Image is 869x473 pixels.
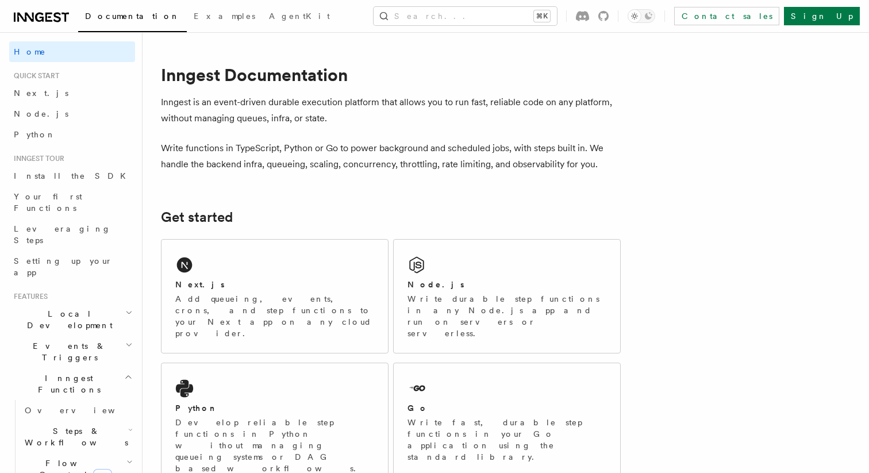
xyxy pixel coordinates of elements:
[407,279,464,290] h2: Node.js
[14,46,46,57] span: Home
[14,192,82,213] span: Your first Functions
[262,3,337,31] a: AgentKit
[175,279,225,290] h2: Next.js
[9,103,135,124] a: Node.js
[20,400,135,421] a: Overview
[161,94,621,126] p: Inngest is an event-driven durable execution platform that allows you to run fast, reliable code ...
[628,9,655,23] button: Toggle dark mode
[9,292,48,301] span: Features
[9,124,135,145] a: Python
[161,140,621,172] p: Write functions in TypeScript, Python or Go to power background and scheduled jobs, with steps bu...
[194,11,255,21] span: Examples
[14,130,56,139] span: Python
[9,218,135,251] a: Leveraging Steps
[14,171,133,180] span: Install the SDK
[407,293,606,339] p: Write durable step functions in any Node.js app and run on servers or serverless.
[20,425,128,448] span: Steps & Workflows
[9,154,64,163] span: Inngest tour
[9,308,125,331] span: Local Development
[9,83,135,103] a: Next.js
[9,71,59,80] span: Quick start
[161,64,621,85] h1: Inngest Documentation
[9,41,135,62] a: Home
[161,239,389,353] a: Next.jsAdd queueing, events, crons, and step functions to your Next app on any cloud provider.
[9,251,135,283] a: Setting up your app
[20,421,135,453] button: Steps & Workflows
[78,3,187,32] a: Documentation
[14,109,68,118] span: Node.js
[9,340,125,363] span: Events & Triggers
[393,239,621,353] a: Node.jsWrite durable step functions in any Node.js app and run on servers or serverless.
[187,3,262,31] a: Examples
[269,11,330,21] span: AgentKit
[14,224,111,245] span: Leveraging Steps
[9,186,135,218] a: Your first Functions
[9,372,124,395] span: Inngest Functions
[9,303,135,336] button: Local Development
[407,417,606,463] p: Write fast, durable step functions in your Go application using the standard library.
[674,7,779,25] a: Contact sales
[25,406,143,415] span: Overview
[407,402,428,414] h2: Go
[14,89,68,98] span: Next.js
[374,7,557,25] button: Search...⌘K
[9,368,135,400] button: Inngest Functions
[14,256,113,277] span: Setting up your app
[9,336,135,368] button: Events & Triggers
[9,166,135,186] a: Install the SDK
[534,10,550,22] kbd: ⌘K
[175,293,374,339] p: Add queueing, events, crons, and step functions to your Next app on any cloud provider.
[161,209,233,225] a: Get started
[784,7,860,25] a: Sign Up
[85,11,180,21] span: Documentation
[175,402,218,414] h2: Python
